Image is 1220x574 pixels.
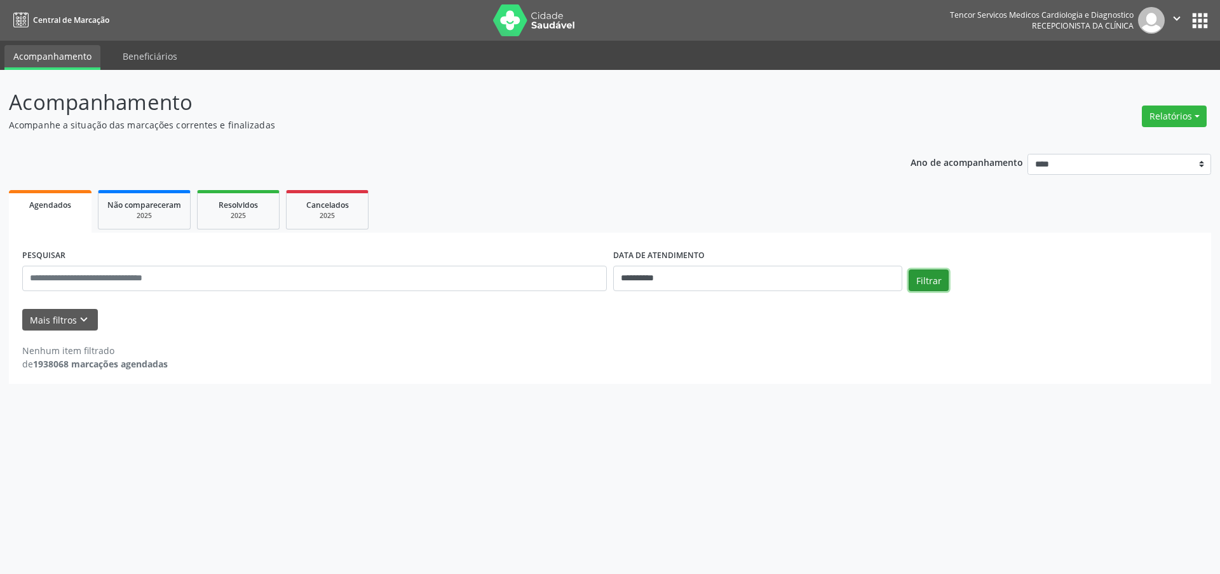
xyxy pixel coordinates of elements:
[9,118,850,132] p: Acompanhe a situação das marcações correntes e finalizadas
[1165,7,1189,34] button: 
[219,200,258,210] span: Resolvidos
[107,211,181,221] div: 2025
[1138,7,1165,34] img: img
[295,211,359,221] div: 2025
[207,211,270,221] div: 2025
[9,10,109,31] a: Central de Marcação
[22,357,168,371] div: de
[909,270,949,291] button: Filtrar
[1189,10,1211,32] button: apps
[306,200,349,210] span: Cancelados
[107,200,181,210] span: Não compareceram
[1032,20,1134,31] span: Recepcionista da clínica
[22,246,65,266] label: PESQUISAR
[29,200,71,210] span: Agendados
[22,344,168,357] div: Nenhum item filtrado
[1170,11,1184,25] i: 
[950,10,1134,20] div: Tencor Servicos Medicos Cardiologia e Diagnostico
[77,313,91,327] i: keyboard_arrow_down
[1142,106,1207,127] button: Relatórios
[114,45,186,67] a: Beneficiários
[911,154,1023,170] p: Ano de acompanhamento
[613,246,705,266] label: DATA DE ATENDIMENTO
[22,309,98,331] button: Mais filtroskeyboard_arrow_down
[33,15,109,25] span: Central de Marcação
[33,358,168,370] strong: 1938068 marcações agendadas
[9,86,850,118] p: Acompanhamento
[4,45,100,70] a: Acompanhamento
